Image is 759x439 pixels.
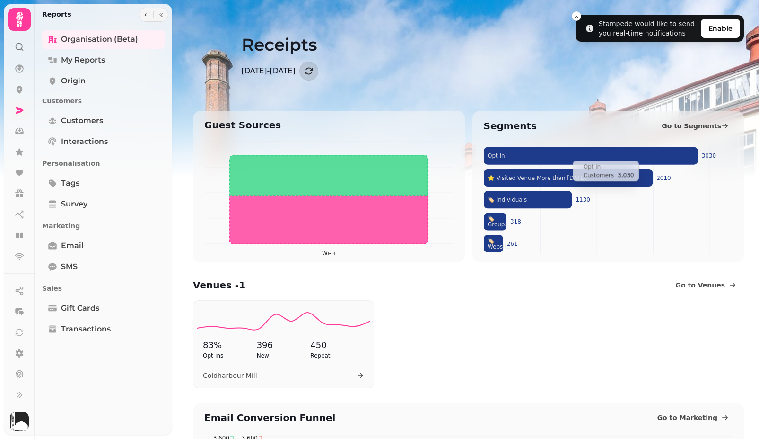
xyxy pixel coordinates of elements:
[61,198,87,210] span: survey
[42,30,165,49] a: Organisation (beta)
[576,197,590,203] tspan: 1130
[668,278,744,293] a: Go to Venues
[195,365,372,386] a: Coldharbour Mill
[487,152,505,159] tspan: Opt In
[42,9,71,19] h2: Reports
[61,240,84,251] span: Email
[701,19,740,38] button: Enable
[656,175,671,181] tspan: 2010
[61,54,105,66] span: My Reports
[242,12,696,54] h1: Receipts
[242,65,296,77] p: [DATE] - [DATE]
[61,261,78,272] span: SMS
[42,195,165,214] a: survey
[61,136,108,147] span: Interactions
[61,323,111,335] span: Transactions
[657,413,717,422] span: Go to Marketing
[10,412,29,431] img: User avatar
[42,280,165,297] p: Sales
[203,371,257,380] span: Coldharbour Mill
[203,352,257,359] p: Opt-ins
[506,241,517,247] tspan: 261
[42,217,165,234] p: Marketing
[42,257,165,276] a: SMS
[61,115,103,126] span: Customers
[42,92,165,109] p: Customers
[61,34,138,45] span: Organisation (beta)
[42,155,165,172] p: Personalisation
[42,72,165,90] a: Origin
[42,51,165,70] a: My Reports
[42,174,165,193] a: tags
[487,196,526,203] tspan: 🏷️ Individuals
[61,178,79,189] span: tags
[650,410,736,425] a: Go to Marketing
[203,339,257,352] p: 83 %
[487,174,586,181] tspan: ⭐ Visited Venue More than [DATE]
[193,111,375,139] h2: Guest Sources
[42,111,165,130] a: Customers
[654,118,736,134] a: Go to Segments
[42,299,165,318] a: Gift Cards
[599,19,697,38] div: Stampede would like to send you real-time notifications
[487,237,494,244] tspan: 🏷️
[310,352,364,359] p: Repeat
[487,222,507,228] tspan: Groups
[61,303,99,314] span: Gift Cards
[42,320,165,339] a: Transactions
[662,121,721,131] span: Go to Segments
[257,352,311,359] p: New
[42,132,165,151] a: Interactions
[510,219,521,225] tspan: 318
[702,152,716,159] tspan: 3030
[257,339,311,352] p: 396
[676,280,725,290] span: Go to Venues
[61,75,86,87] span: Origin
[193,278,245,292] h2: Venues - 1
[572,11,581,21] button: Close toast
[487,215,494,223] tspan: 🏷️
[204,403,335,432] h2: Email Conversion Funnel
[487,243,510,250] tspan: Website
[8,412,31,431] button: User avatar
[484,119,537,133] h2: Segments
[42,236,165,255] a: Email
[310,339,364,352] p: 450
[322,250,336,257] tspan: Wi-Fi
